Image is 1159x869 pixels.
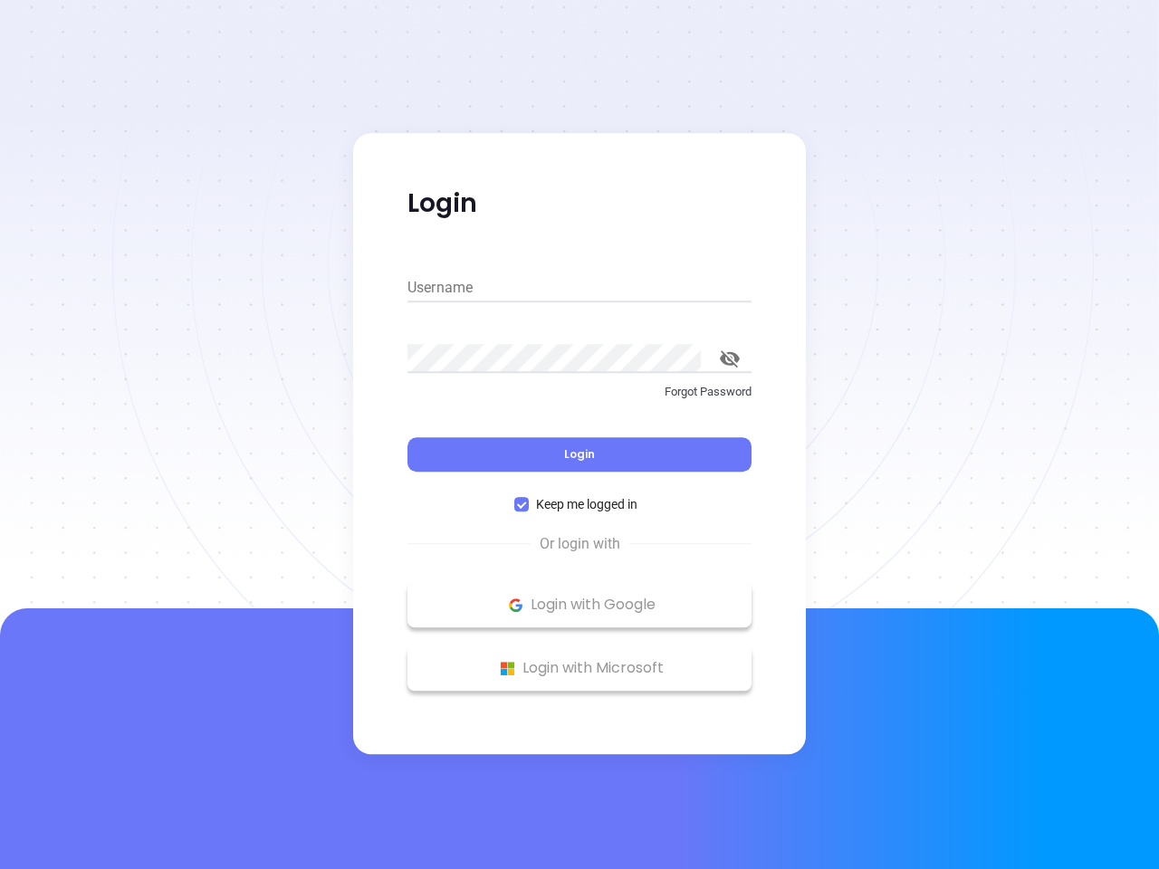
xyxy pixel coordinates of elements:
button: toggle password visibility [708,337,752,380]
button: Microsoft Logo Login with Microsoft [407,645,752,691]
p: Forgot Password [407,383,752,401]
a: Forgot Password [407,383,752,415]
img: Google Logo [504,594,527,616]
button: Login [407,437,752,472]
p: Login with Google [417,591,742,618]
span: Login [564,446,595,462]
span: Keep me logged in [529,494,645,514]
p: Login with Microsoft [417,654,742,682]
span: Or login with [531,533,629,555]
button: Google Logo Login with Google [407,582,752,627]
img: Microsoft Logo [496,657,519,680]
p: Login [407,187,752,220]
